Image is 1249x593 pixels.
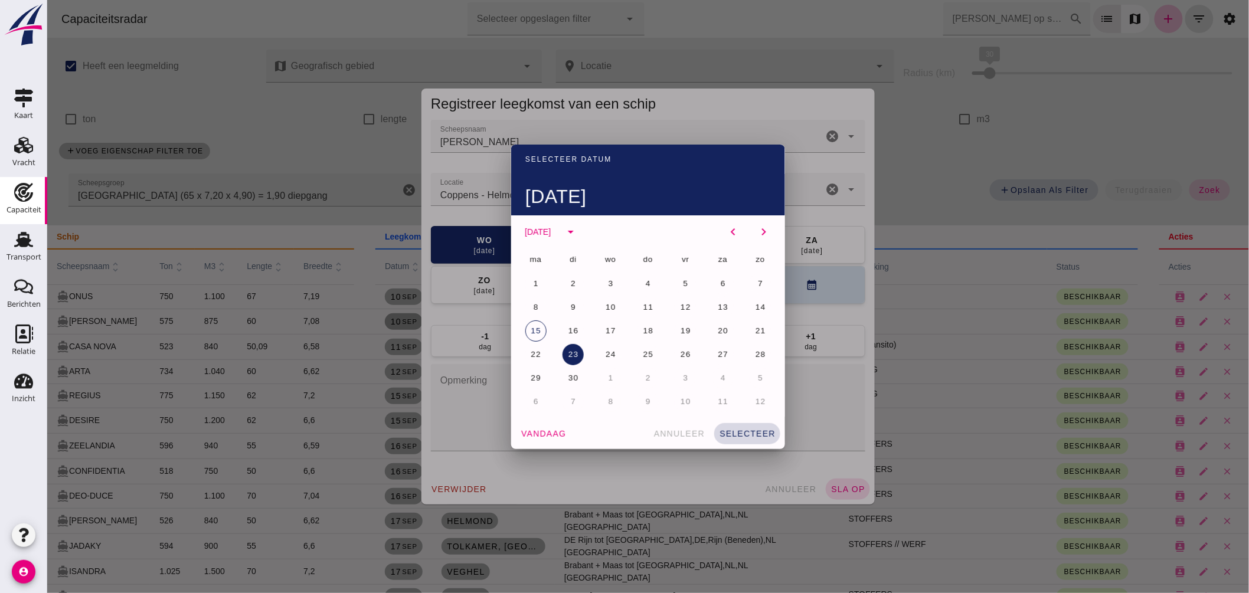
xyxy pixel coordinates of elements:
[483,326,494,335] span: 15
[486,397,492,406] span: 6
[590,368,612,389] button: 2
[477,227,503,237] span: [DATE]
[633,326,644,335] span: 19
[590,344,612,365] button: 25
[486,303,492,312] span: 8
[473,429,519,438] span: vandaag
[702,344,724,365] button: 28
[469,423,524,444] button: vandaag
[710,279,716,288] span: 7
[483,374,494,382] span: 29
[598,397,604,406] span: 9
[558,350,569,359] span: 24
[708,326,719,335] span: 21
[553,344,574,365] button: 24
[702,320,724,342] button: 21
[670,350,681,359] span: 27
[633,303,644,312] span: 12
[558,303,569,312] span: 10
[708,303,719,312] span: 14
[515,344,537,365] button: 23
[14,112,33,119] div: Kaart
[12,560,35,584] i: account_circle
[665,368,686,389] button: 4
[596,303,607,312] span: 11
[483,350,494,359] span: 22
[521,350,532,359] span: 23
[665,297,686,318] button: 13
[590,297,612,318] button: 11
[561,397,567,406] span: 8
[633,397,644,406] span: 10
[598,374,604,382] span: 2
[633,350,644,359] span: 26
[702,368,724,389] button: 5
[672,429,728,438] span: selecteer
[478,185,731,208] div: [DATE]
[521,374,532,382] span: 30
[478,273,499,294] button: 1
[515,368,537,389] button: 30
[635,279,641,288] span: 5
[664,248,688,272] div: za
[627,273,649,294] button: 5
[665,273,686,294] button: 6
[478,154,564,165] div: Selecteer datum
[2,3,45,47] img: logo-small.a267ee39.svg
[523,397,529,406] span: 7
[553,297,574,318] button: 10
[515,273,537,294] button: 2
[486,279,492,288] span: 1
[590,273,612,294] button: 4
[477,248,501,272] div: ma
[7,300,41,308] div: Berichten
[673,374,679,382] span: 4
[589,248,613,272] div: do
[708,350,719,359] span: 28
[514,248,538,272] div: di
[478,320,499,342] button: 15
[553,368,574,389] button: 1
[515,320,537,342] button: 16
[521,326,532,335] span: 16
[552,248,576,272] div: wo
[606,429,658,438] span: annuleer
[553,391,574,412] button: 8
[467,221,513,243] button: [DATE]
[6,206,41,214] div: Capaciteit
[523,303,529,312] span: 9
[627,368,649,389] button: 3
[670,303,681,312] span: 13
[478,368,499,389] button: 29
[6,253,41,261] div: Transport
[515,297,537,318] button: 9
[709,225,724,239] i: chevron_right
[12,395,35,402] div: Inzicht
[516,225,531,239] i: arrow_drop_down
[670,397,681,406] span: 11
[665,320,686,342] button: 20
[12,159,35,166] div: Vracht
[553,273,574,294] button: 3
[601,423,663,444] button: annuleer
[523,279,529,288] span: 2
[561,279,567,288] span: 3
[596,350,607,359] span: 25
[478,344,499,365] button: 22
[627,320,649,342] button: 19
[673,279,679,288] span: 6
[665,391,686,412] button: 11
[558,326,569,335] span: 17
[478,391,499,412] button: 6
[627,344,649,365] button: 26
[515,391,537,412] button: 7
[561,374,567,382] span: 1
[12,348,35,355] div: Relatie
[596,326,607,335] span: 18
[626,248,650,272] div: vr
[708,397,719,406] span: 12
[670,326,681,335] span: 20
[590,320,612,342] button: 18
[665,344,686,365] button: 27
[635,374,641,382] span: 3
